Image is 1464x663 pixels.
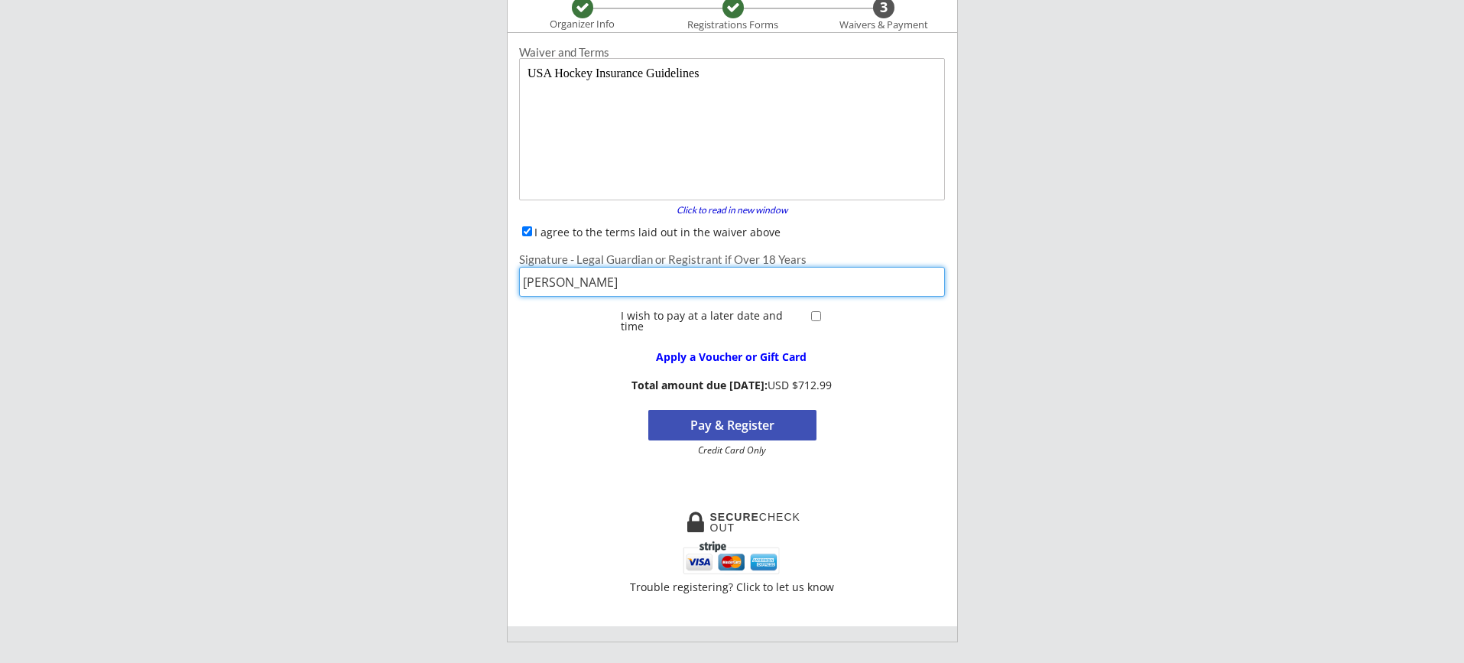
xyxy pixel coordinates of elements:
[519,267,945,297] input: Type full name
[540,18,625,31] div: Organizer Info
[627,379,837,392] div: USD $712.99
[6,6,420,136] body: USA Hockey Insurance Guidelines
[621,310,807,332] div: I wish to pay at a later date and time
[519,47,945,58] div: Waiver and Terms
[654,446,810,455] div: Credit Card Only
[667,206,797,218] a: Click to read in new window
[519,254,945,265] div: Signature - Legal Guardian or Registrant if Over 18 Years
[710,512,801,533] div: CHECKOUT
[534,225,781,239] label: I agree to the terms laid out in the waiver above
[831,19,937,31] div: Waivers & Payment
[629,582,836,593] div: Trouble registering? Click to let us know
[648,410,816,440] button: Pay & Register
[680,19,786,31] div: Registrations Forms
[667,206,797,215] div: Click to read in new window
[631,378,768,392] strong: Total amount due [DATE]:
[633,352,830,362] div: Apply a Voucher or Gift Card
[710,511,759,523] strong: SECURE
